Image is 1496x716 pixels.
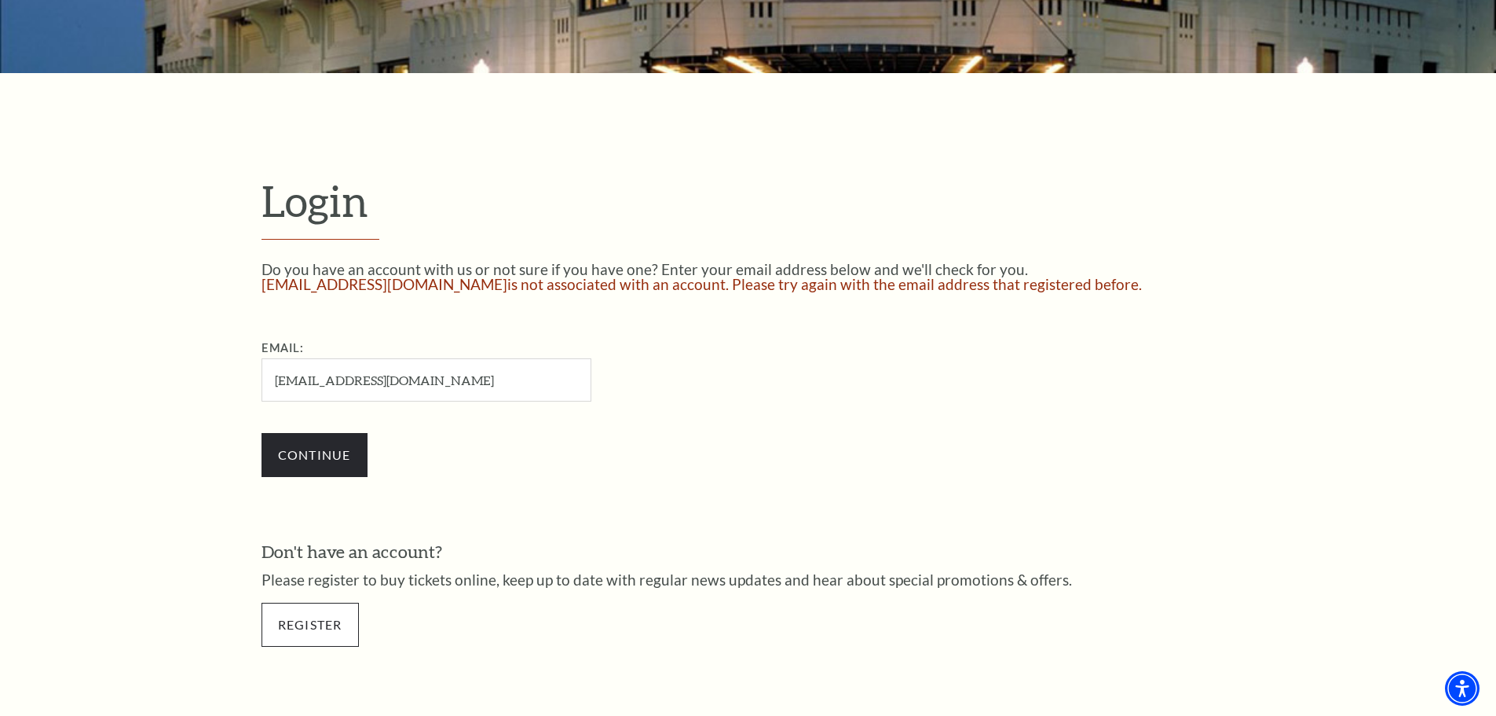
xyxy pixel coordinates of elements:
p: Do you have an account with us or not sure if you have one? Enter your email address below and we... [262,262,1235,277]
label: Email: [262,341,305,354]
input: Submit button [262,433,368,477]
h3: Don't have an account? [262,540,1235,564]
a: Register [262,603,359,647]
span: Login [262,175,368,226]
span: [EMAIL_ADDRESS][DOMAIN_NAME] is not associated with an account. Please try again with the email a... [262,275,1142,293]
input: Required [262,358,591,402]
div: Accessibility Menu [1445,671,1480,706]
p: Please register to buy tickets online, keep up to date with regular news updates and hear about s... [262,572,1235,587]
